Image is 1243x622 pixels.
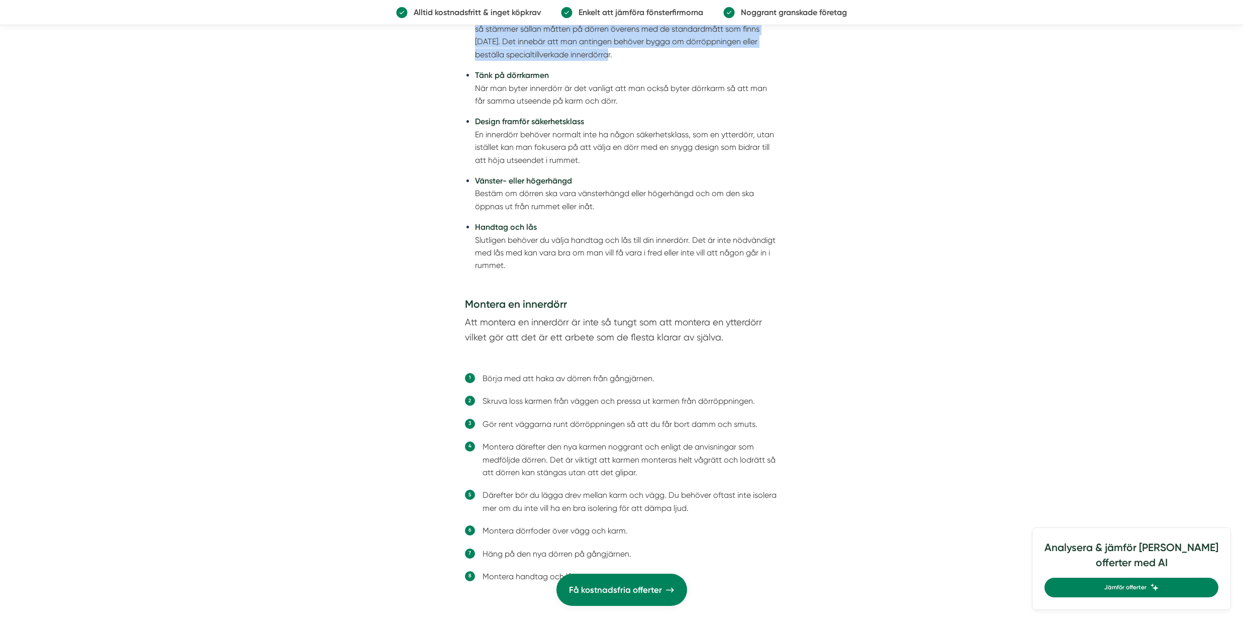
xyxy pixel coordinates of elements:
[475,174,779,213] li: Bestäm om dörren ska vara vänsterhängd eller högerhängd och om den ska öppnas ut från rummet elle...
[465,315,779,344] p: Att montera en innerdörr är inte så tungt som att montera en ytterdörr vilket gör att det är ett ...
[483,524,779,537] li: Montera dörrfoder över vägg och karm.
[556,574,687,606] a: Få kostnadsfria offerter
[483,548,779,560] li: Häng på den nya dörren på gångjärnen.
[475,221,779,285] li: Slutligen behöver du välja handtag och lås till din innerdörr. Det är inte nödvändigt med lås med...
[475,222,537,232] strong: Handtag och lås
[475,176,572,186] strong: Vänster- eller högerhängd
[1044,540,1218,578] h4: Analysera & jämför [PERSON_NAME] offerter med AI
[1104,583,1146,592] span: Jämför offerter
[483,395,779,407] li: Skruva loss karmen från väggen och pressa ut karmen från dörröppningen.
[1044,578,1218,597] a: Jämför offerter
[483,570,779,596] li: Montera handtag och lås.
[735,6,847,19] p: Noggrant granskade företag
[483,372,779,385] li: Börja med att haka av dörren från gångjärnen.
[483,489,779,514] li: Därefter bör du lägga drev mellan karm och vägg. Du behöver oftast inte isolera mer om du inte vi...
[465,297,779,315] h4: Montera en innerdörr
[408,6,541,19] p: Alltid kostnadsfritt & inget köpkrav
[475,117,584,126] strong: Design framför säkerhetsklass
[483,440,779,479] li: Montera därefter den nya karmen noggrant och enligt de anvisningar som medföljde dörren. Det är v...
[572,6,703,19] p: Enkelt att jämföra fönsterfirmorna
[483,418,779,430] li: Gör rent väggarna runt dörröppningen så att du får bort damm och smuts.
[475,69,779,107] li: När man byter innerdörr är det vanligt att man också byter dörrkarm så att man får samma utseende...
[475,115,779,166] li: En innerdörr behöver normalt inte ha någon säkerhetsklass, som en ytterdörr, utan istället kan ma...
[475,70,549,80] strong: Tänk på dörrkarmen
[569,583,662,597] span: Få kostnadsfria offerter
